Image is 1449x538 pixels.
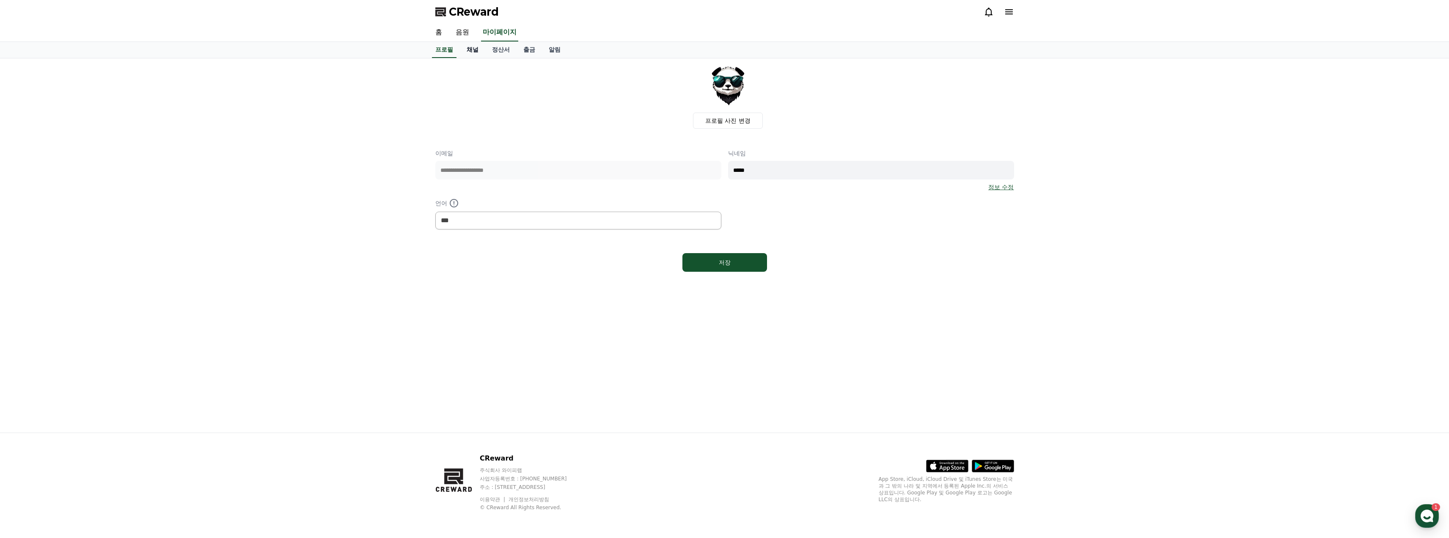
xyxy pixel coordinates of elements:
[879,476,1014,503] p: App Store, iCloud, iCloud Drive 및 iTunes Store는 미국과 그 밖의 나라 및 지역에서 등록된 Apple Inc.의 서비스 상표입니다. Goo...
[728,149,1014,157] p: 닉네임
[109,268,162,290] a: Settings
[693,113,763,129] label: 프로필 사진 변경
[86,268,89,275] span: 1
[22,281,36,288] span: Home
[699,258,750,267] div: 저장
[70,281,95,288] span: Messages
[460,42,485,58] a: 채널
[988,183,1014,191] a: 정보 수정
[481,24,518,41] a: 마이페이지
[708,65,748,106] img: profile_image
[480,475,583,482] p: 사업자등록번호 : [PHONE_NUMBER]
[682,253,767,272] button: 저장
[480,453,583,464] p: CReward
[480,467,583,474] p: 주식회사 와이피랩
[429,24,449,41] a: 홈
[449,5,499,19] span: CReward
[480,484,583,491] p: 주소 : [STREET_ADDRESS]
[125,281,146,288] span: Settings
[480,497,506,502] a: 이용약관
[542,42,567,58] a: 알림
[517,42,542,58] a: 출금
[3,268,56,290] a: Home
[480,504,583,511] p: © CReward All Rights Reserved.
[435,149,721,157] p: 이메일
[449,24,476,41] a: 음원
[435,5,499,19] a: CReward
[485,42,517,58] a: 정산서
[432,42,456,58] a: 프로필
[509,497,549,502] a: 개인정보처리방침
[56,268,109,290] a: 1Messages
[435,198,721,208] p: 언어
